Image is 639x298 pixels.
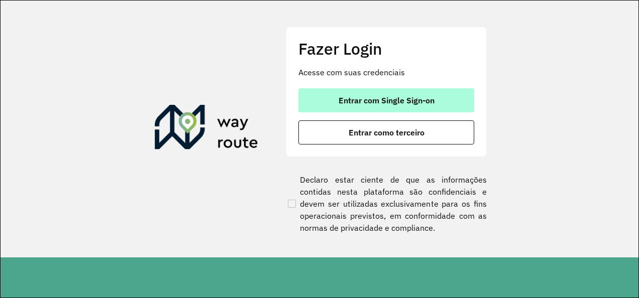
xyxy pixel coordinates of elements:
h2: Fazer Login [298,39,474,58]
button: button [298,88,474,112]
span: Entrar como terceiro [349,128,424,136]
button: button [298,120,474,144]
span: Entrar com Single Sign-on [339,96,435,104]
img: Roteirizador AmbevTech [155,105,258,153]
p: Acesse com suas credenciais [298,66,474,78]
label: Declaro estar ciente de que as informações contidas nesta plataforma são confidenciais e devem se... [286,174,487,234]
